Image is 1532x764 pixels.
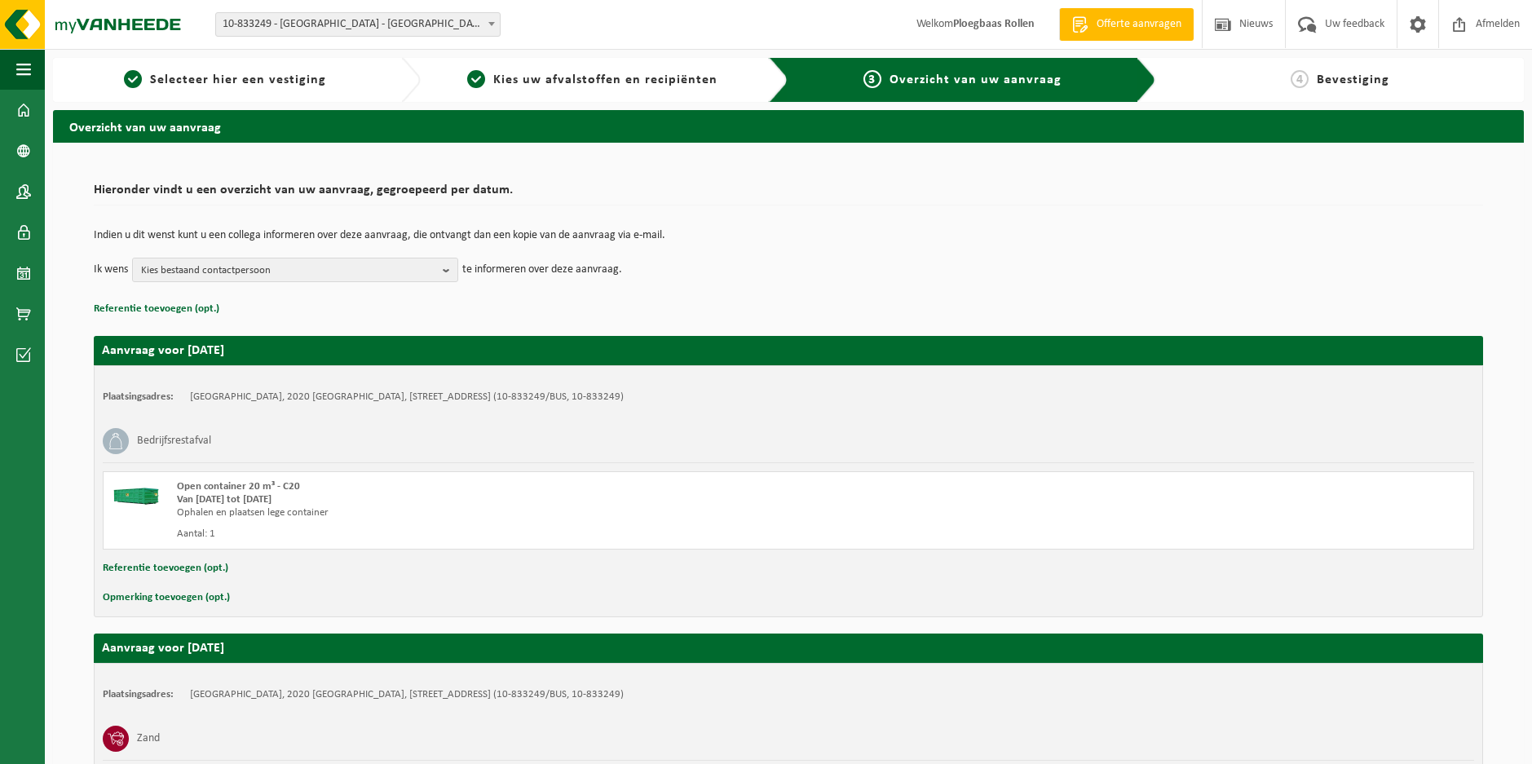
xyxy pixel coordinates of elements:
span: Offerte aanvragen [1093,16,1185,33]
p: Indien u dit wenst kunt u een collega informeren over deze aanvraag, die ontvangt dan een kopie v... [94,230,1483,241]
span: 3 [863,70,881,88]
td: [GEOGRAPHIC_DATA], 2020 [GEOGRAPHIC_DATA], [STREET_ADDRESS] (10-833249/BUS, 10-833249) [190,688,624,701]
span: Kies bestaand contactpersoon [141,258,436,283]
strong: Aanvraag voor [DATE] [102,642,224,655]
p: te informeren over deze aanvraag. [462,258,622,282]
button: Referentie toevoegen (opt.) [103,558,228,579]
span: 10-833249 - IKO NV MILIEUSTRAAT FABRIEK - ANTWERPEN [216,13,500,36]
strong: Aanvraag voor [DATE] [102,344,224,357]
strong: Plaatsingsadres: [103,689,174,700]
span: Selecteer hier een vestiging [150,73,326,86]
h2: Hieronder vindt u een overzicht van uw aanvraag, gegroepeerd per datum. [94,183,1483,205]
strong: Ploegbaas Rollen [953,18,1035,30]
a: 1Selecteer hier een vestiging [61,70,388,90]
img: HK-XC-20-GN-00.png [112,480,161,505]
p: Ik wens [94,258,128,282]
h3: Zand [137,726,160,752]
td: [GEOGRAPHIC_DATA], 2020 [GEOGRAPHIC_DATA], [STREET_ADDRESS] (10-833249/BUS, 10-833249) [190,391,624,404]
strong: Van [DATE] tot [DATE] [177,494,272,505]
a: Offerte aanvragen [1059,8,1194,41]
span: Open container 20 m³ - C20 [177,481,300,492]
span: 1 [124,70,142,88]
div: Ophalen en plaatsen lege container [177,506,854,519]
strong: Plaatsingsadres: [103,391,174,402]
span: Kies uw afvalstoffen en recipiënten [493,73,717,86]
h3: Bedrijfsrestafval [137,428,211,454]
div: Aantal: 1 [177,528,854,541]
button: Opmerking toevoegen (opt.) [103,587,230,608]
span: 4 [1291,70,1309,88]
span: Overzicht van uw aanvraag [890,73,1062,86]
button: Referentie toevoegen (opt.) [94,298,219,320]
a: 2Kies uw afvalstoffen en recipiënten [429,70,756,90]
h2: Overzicht van uw aanvraag [53,110,1524,142]
span: 10-833249 - IKO NV MILIEUSTRAAT FABRIEK - ANTWERPEN [215,12,501,37]
span: 2 [467,70,485,88]
button: Kies bestaand contactpersoon [132,258,458,282]
span: Bevestiging [1317,73,1389,86]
